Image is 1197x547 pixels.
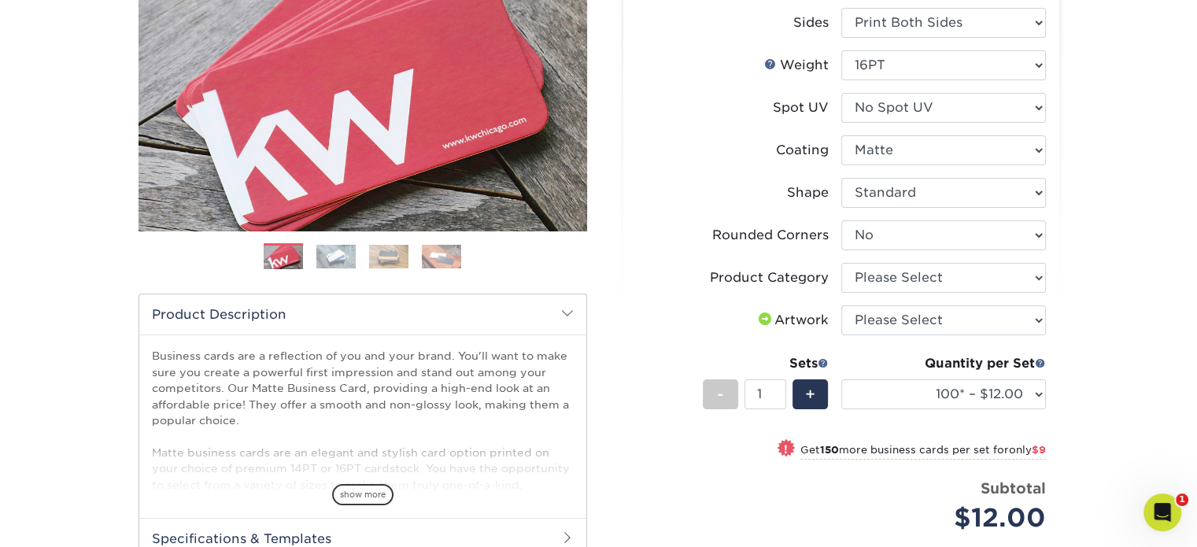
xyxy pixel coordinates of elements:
[139,294,586,334] h2: Product Description
[710,268,829,287] div: Product Category
[332,484,393,505] span: show more
[717,383,724,406] span: -
[784,441,788,457] span: !
[369,245,408,268] img: Business Cards 03
[703,354,829,373] div: Sets
[1143,493,1181,531] iframe: Intercom live chat
[800,444,1046,460] small: Get more business cards per set for
[820,444,839,456] strong: 150
[787,183,829,202] div: Shape
[1009,444,1046,456] span: only
[773,98,829,117] div: Spot UV
[1032,444,1046,456] span: $9
[793,13,829,32] div: Sides
[756,311,829,330] div: Artwork
[1176,493,1188,506] span: 1
[422,245,461,268] img: Business Cards 04
[805,383,815,406] span: +
[776,141,829,160] div: Coating
[853,499,1046,537] div: $12.00
[712,226,829,245] div: Rounded Corners
[264,238,303,277] img: Business Cards 01
[764,56,829,75] div: Weight
[316,245,356,268] img: Business Cards 02
[981,479,1046,497] strong: Subtotal
[841,354,1046,373] div: Quantity per Set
